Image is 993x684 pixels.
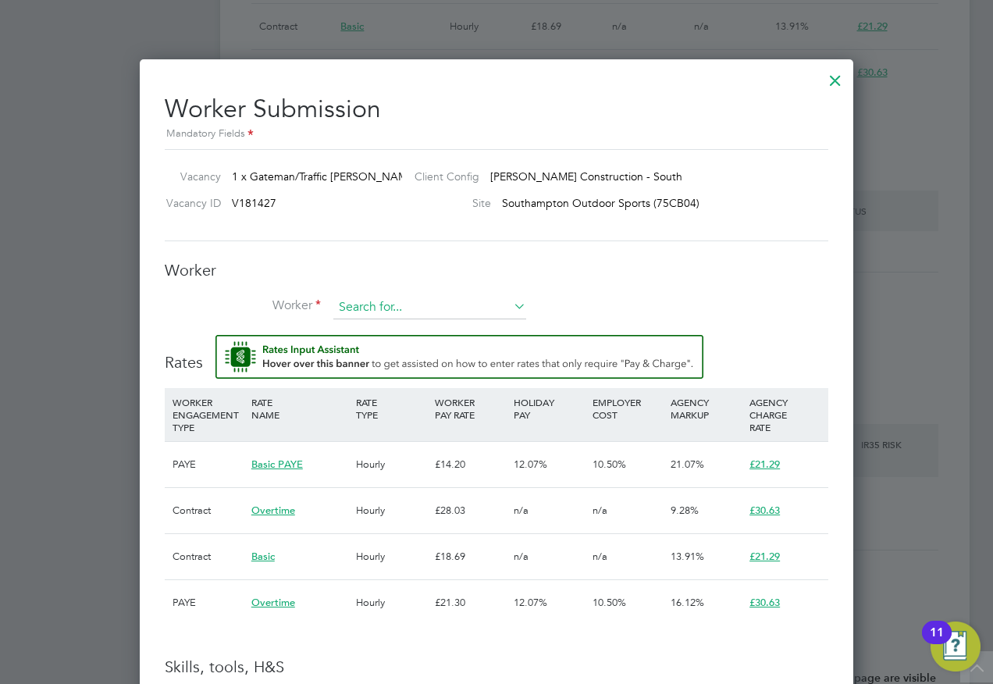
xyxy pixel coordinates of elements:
[251,596,295,609] span: Overtime
[158,169,221,183] label: Vacancy
[402,196,491,210] label: Site
[165,335,828,372] h3: Rates
[514,596,547,609] span: 12.07%
[931,622,981,672] button: Open Resource Center, 11 new notifications
[589,388,667,429] div: EMPLOYER COST
[352,580,431,625] div: Hourly
[593,550,607,563] span: n/a
[165,657,828,677] h3: Skills, tools, H&S
[749,504,780,517] span: £30.63
[593,596,626,609] span: 10.50%
[169,442,247,487] div: PAYE
[232,196,276,210] span: V181427
[431,580,510,625] div: £21.30
[749,550,780,563] span: £21.29
[749,458,780,471] span: £21.29
[749,596,780,609] span: £30.63
[402,169,479,183] label: Client Config
[352,442,431,487] div: Hourly
[671,458,704,471] span: 21.07%
[169,580,247,625] div: PAYE
[671,550,704,563] span: 13.91%
[514,504,529,517] span: n/a
[431,388,510,429] div: WORKER PAY RATE
[169,534,247,579] div: Contract
[671,596,704,609] span: 16.12%
[671,504,699,517] span: 9.28%
[514,458,547,471] span: 12.07%
[158,196,221,210] label: Vacancy ID
[251,458,303,471] span: Basic PAYE
[232,169,443,183] span: 1 x Gateman/Traffic [PERSON_NAME] So…
[165,260,828,280] h3: Worker
[667,388,746,429] div: AGENCY MARKUP
[490,169,682,183] span: [PERSON_NAME] Construction - South
[165,297,321,314] label: Worker
[251,504,295,517] span: Overtime
[514,550,529,563] span: n/a
[502,196,699,210] span: Southampton Outdoor Sports (75CB04)
[930,632,944,653] div: 11
[510,388,589,429] div: HOLIDAY PAY
[352,388,431,429] div: RATE TYPE
[165,126,828,143] div: Mandatory Fields
[431,442,510,487] div: £14.20
[431,534,510,579] div: £18.69
[593,504,607,517] span: n/a
[593,458,626,471] span: 10.50%
[247,388,352,429] div: RATE NAME
[352,488,431,533] div: Hourly
[169,388,247,441] div: WORKER ENGAGEMENT TYPE
[746,388,824,441] div: AGENCY CHARGE RATE
[431,488,510,533] div: £28.03
[165,81,828,143] h2: Worker Submission
[352,534,431,579] div: Hourly
[251,550,275,563] span: Basic
[215,335,703,379] button: Rate Assistant
[169,488,247,533] div: Contract
[333,296,526,319] input: Search for...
